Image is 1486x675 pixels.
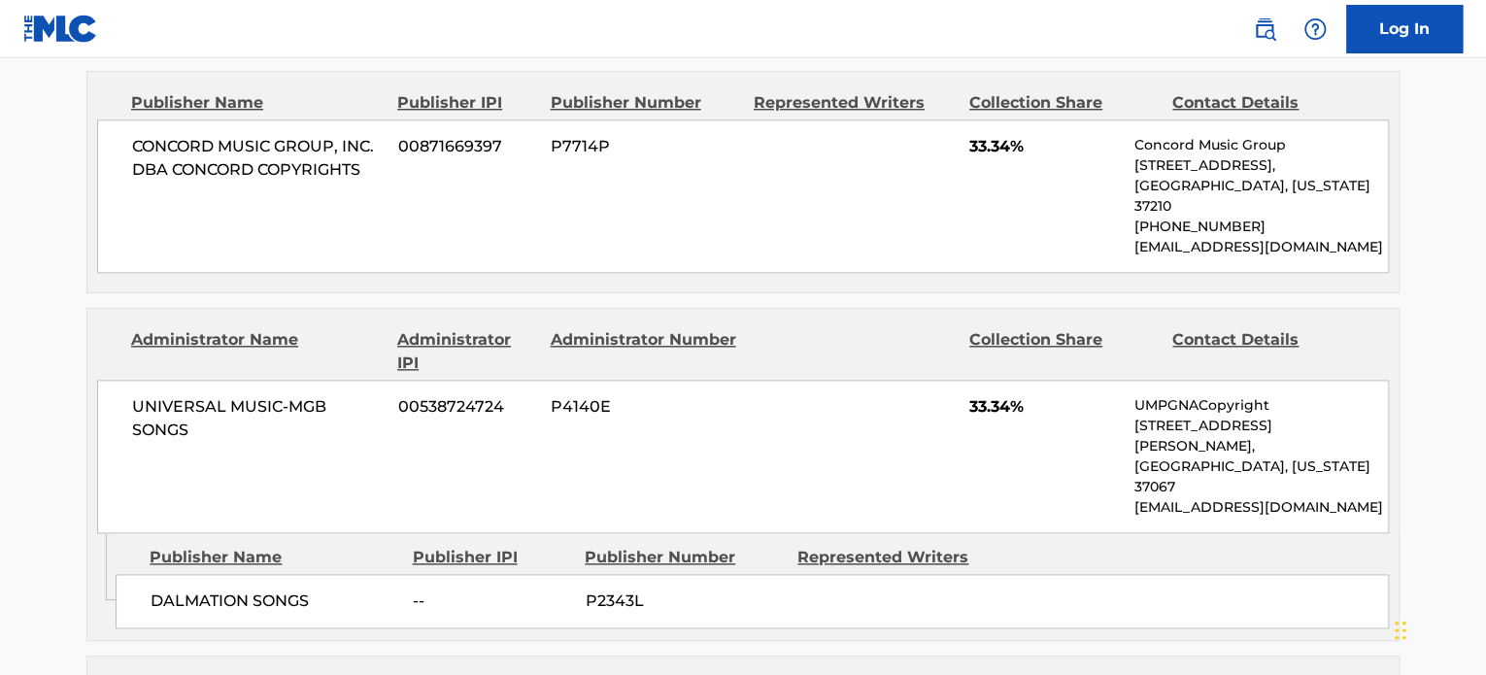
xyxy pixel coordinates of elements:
[551,395,739,419] span: P4140E
[398,135,536,158] span: 00871669397
[150,546,397,569] div: Publisher Name
[132,395,384,442] span: UNIVERSAL MUSIC-MGB SONGS
[1134,416,1388,456] p: [STREET_ADDRESS][PERSON_NAME],
[1172,91,1361,115] div: Contact Details
[1389,582,1486,675] iframe: Chat Widget
[969,328,1158,375] div: Collection Share
[151,590,398,613] span: DALMATION SONGS
[1346,5,1463,53] a: Log In
[1134,217,1388,237] p: [PHONE_NUMBER]
[797,546,996,569] div: Represented Writers
[585,546,783,569] div: Publisher Number
[969,395,1120,419] span: 33.34%
[398,395,536,419] span: 00538724724
[1134,135,1388,155] p: Concord Music Group
[969,91,1158,115] div: Collection Share
[1172,328,1361,375] div: Contact Details
[1245,10,1284,49] a: Public Search
[550,328,738,375] div: Administrator Number
[412,546,570,569] div: Publisher IPI
[1253,17,1276,41] img: search
[1134,395,1388,416] p: UMPGNACopyright
[1134,176,1388,217] p: [GEOGRAPHIC_DATA], [US_STATE] 37210
[131,91,383,115] div: Publisher Name
[1134,497,1388,518] p: [EMAIL_ADDRESS][DOMAIN_NAME]
[1134,237,1388,257] p: [EMAIL_ADDRESS][DOMAIN_NAME]
[413,590,570,613] span: --
[550,91,738,115] div: Publisher Number
[1395,601,1406,659] div: Drag
[23,15,98,43] img: MLC Logo
[397,91,535,115] div: Publisher IPI
[969,135,1120,158] span: 33.34%
[1134,155,1388,176] p: [STREET_ADDRESS],
[1303,17,1327,41] img: help
[132,135,384,182] span: CONCORD MUSIC GROUP, INC. DBA CONCORD COPYRIGHTS
[754,91,955,115] div: Represented Writers
[1296,10,1334,49] div: Help
[131,328,383,375] div: Administrator Name
[1134,456,1388,497] p: [GEOGRAPHIC_DATA], [US_STATE] 37067
[551,135,739,158] span: P7714P
[585,590,783,613] span: P2343L
[397,328,535,375] div: Administrator IPI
